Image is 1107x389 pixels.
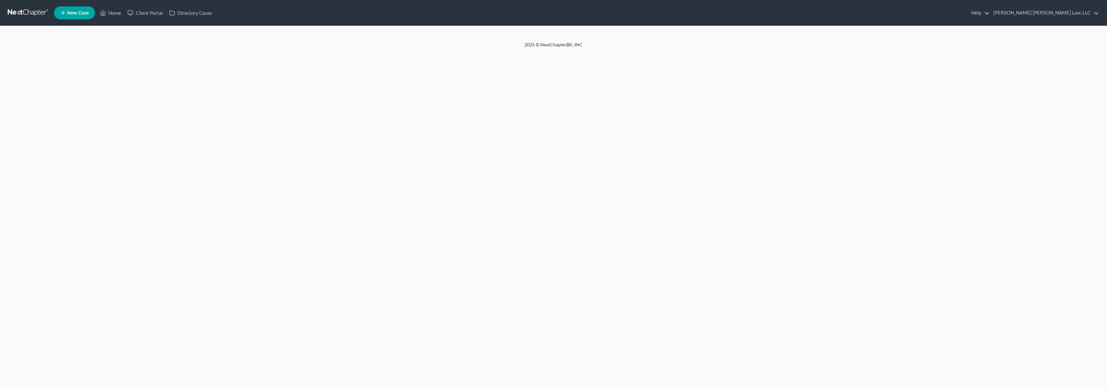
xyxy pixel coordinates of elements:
new-legal-case-button: New Case [54,6,95,19]
div: 2025 © NextChapterBK, INC [370,42,737,53]
a: Directory Cases [166,7,215,19]
a: Client Portal [124,7,166,19]
a: Home [97,7,124,19]
a: Help [968,7,990,19]
a: [PERSON_NAME] [PERSON_NAME] Law, LLC [990,7,1099,19]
